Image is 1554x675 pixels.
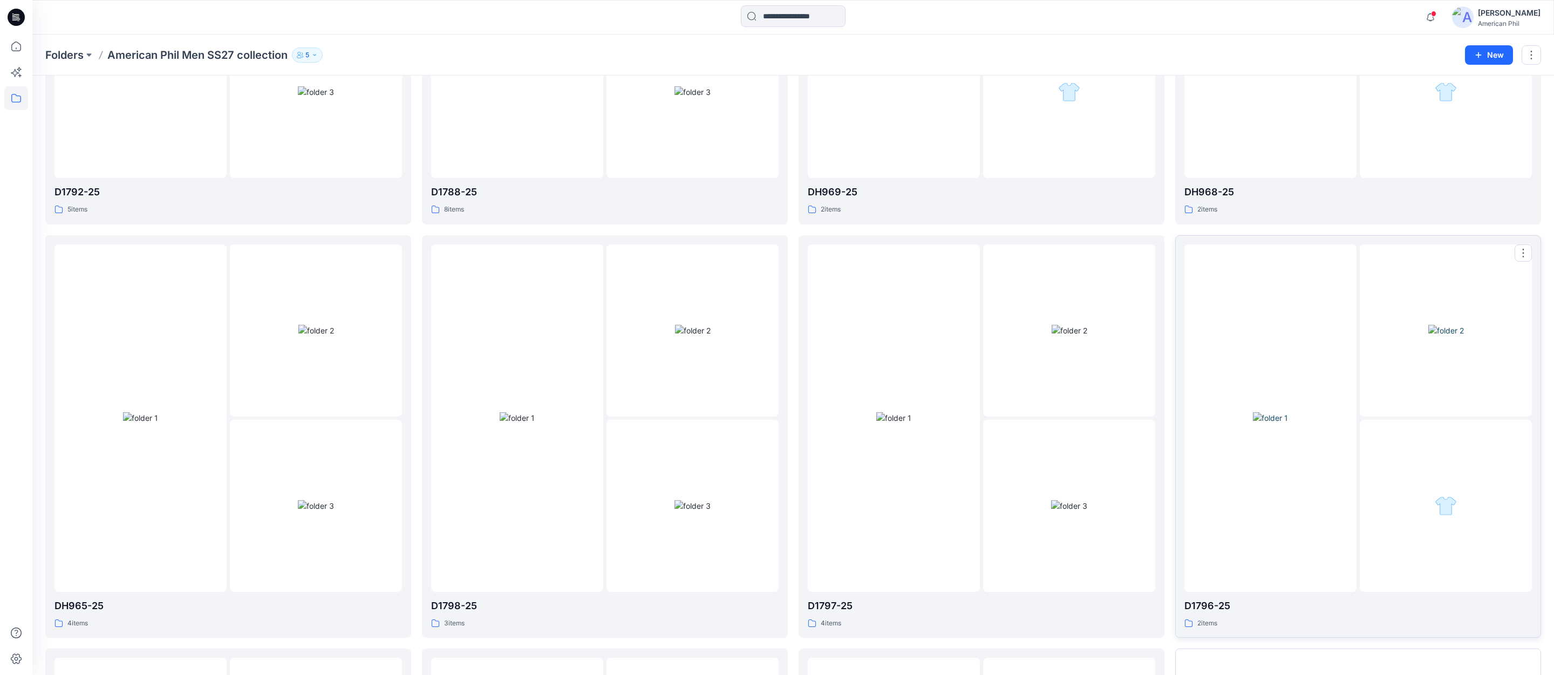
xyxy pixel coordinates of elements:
[500,412,535,424] img: folder 1
[67,618,88,629] p: 4 items
[876,412,911,424] img: folder 1
[444,204,464,215] p: 8 items
[1175,235,1541,638] a: folder 1folder 2folder 3D1796-252items
[821,618,841,629] p: 4 items
[808,598,1155,613] p: D1797-25
[107,47,288,63] p: American Phil Men SS27 collection
[1435,81,1457,103] img: folder 3
[1058,81,1080,103] img: folder 3
[54,185,402,200] p: D1792-25
[45,47,84,63] a: Folders
[1452,6,1474,28] img: avatar
[1253,412,1288,424] img: folder 1
[1184,185,1532,200] p: DH968-25
[45,235,411,638] a: folder 1folder 2folder 3DH965-254items
[305,49,309,61] p: 5
[298,325,334,336] img: folder 2
[674,500,711,512] img: folder 3
[422,235,788,638] a: folder 1folder 2folder 3D1798-253items
[298,500,334,512] img: folder 3
[298,86,334,98] img: folder 3
[808,185,1155,200] p: DH969-25
[1465,45,1513,65] button: New
[821,204,841,215] p: 2 items
[1428,325,1464,336] img: folder 2
[1435,495,1457,517] img: folder 3
[1197,204,1217,215] p: 2 items
[67,204,87,215] p: 5 items
[431,598,779,613] p: D1798-25
[1478,19,1541,28] div: American Phil
[444,618,465,629] p: 3 items
[1051,500,1087,512] img: folder 3
[674,86,711,98] img: folder 3
[123,412,158,424] img: folder 1
[1052,325,1087,336] img: folder 2
[292,47,323,63] button: 5
[675,325,711,336] img: folder 2
[54,598,402,613] p: DH965-25
[1184,598,1532,613] p: D1796-25
[799,235,1164,638] a: folder 1folder 2folder 3D1797-254items
[1197,618,1217,629] p: 2 items
[431,185,779,200] p: D1788-25
[1478,6,1541,19] div: [PERSON_NAME]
